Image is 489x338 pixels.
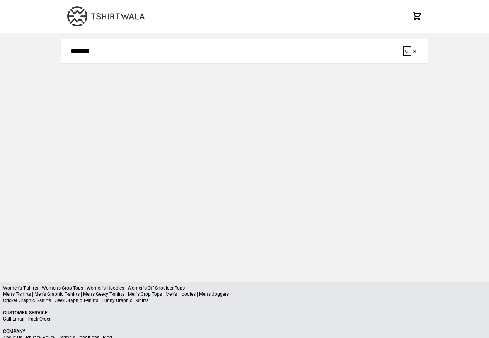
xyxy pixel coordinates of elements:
button: Submit your search query. [403,46,411,56]
p: Cricket Graphic T-shirts | Geek Graphic T-shirts | Funny Graphic T-shirts | [3,297,486,304]
a: Email [12,316,24,322]
p: Customer Service [3,310,486,316]
p: | | [3,316,486,322]
img: TW-LOGO-400-104.png [67,6,145,26]
p: Company [3,328,486,335]
p: Men's T-shirts | Men's Graphic T-shirts | Men's Geeky T-shirts | Men's Crop Tops | Men's Hoodies ... [3,291,486,297]
a: Track Order [27,316,51,322]
button: Clear the search query. [411,46,419,56]
a: Call [3,316,11,322]
p: Women's T-shirts | Women's Crop Tops | Women's Hoodies | Women's Off Shoulder Tops [3,285,486,291]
